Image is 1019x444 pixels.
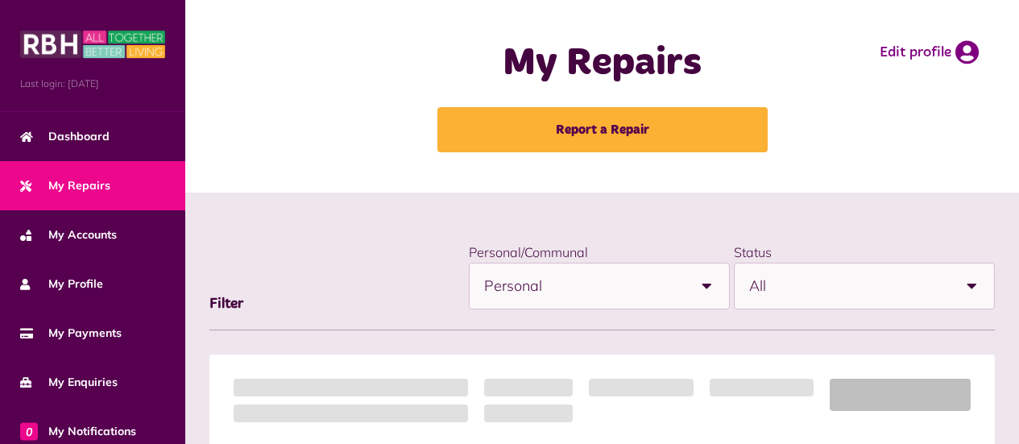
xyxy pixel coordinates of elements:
[20,374,118,391] span: My Enquiries
[437,107,768,152] a: Report a Repair
[20,177,110,194] span: My Repairs
[410,40,795,87] h1: My Repairs
[20,77,165,91] span: Last login: [DATE]
[20,422,38,440] span: 0
[20,325,122,342] span: My Payments
[20,276,103,293] span: My Profile
[20,128,110,145] span: Dashboard
[20,28,165,60] img: MyRBH
[20,423,136,440] span: My Notifications
[880,40,979,64] a: Edit profile
[20,226,117,243] span: My Accounts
